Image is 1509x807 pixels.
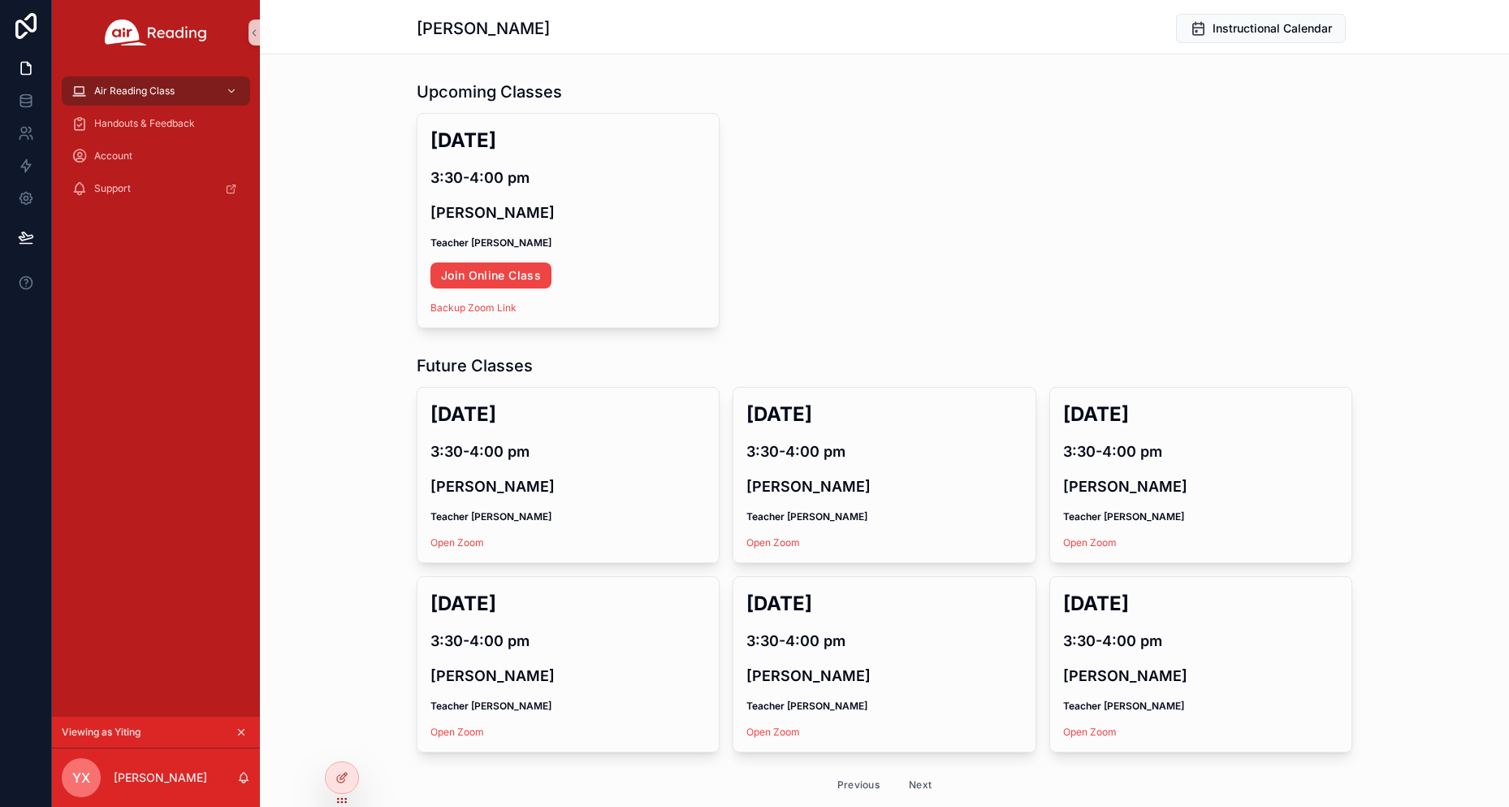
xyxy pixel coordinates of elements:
strong: Teacher [PERSON_NAME] [1063,700,1184,712]
button: Instructional Calendar [1176,14,1346,43]
strong: Teacher [PERSON_NAME] [430,700,551,712]
div: scrollable content [52,65,260,224]
h2: [DATE] [1063,401,1338,427]
h4: [PERSON_NAME] [1063,665,1338,687]
h4: 3:30-4:00 pm [1063,630,1338,652]
span: Account [94,150,132,163]
button: Previous [826,772,891,797]
a: Open Zoom [746,726,800,738]
h4: [PERSON_NAME] [746,665,1022,687]
strong: Teacher [PERSON_NAME] [746,700,867,712]
h4: 3:30-4:00 pm [746,440,1022,462]
p: [PERSON_NAME] [114,770,207,786]
h2: [DATE] [430,127,706,154]
h4: [PERSON_NAME] [430,202,706,223]
button: Next [897,772,943,797]
a: Open Zoom [1063,726,1117,738]
span: Instructional Calendar [1213,20,1332,37]
h4: [PERSON_NAME] [430,665,706,687]
strong: Teacher [PERSON_NAME] [430,510,551,523]
strong: Teacher [PERSON_NAME] [746,510,867,523]
span: Support [94,182,131,195]
h1: Future Classes [417,354,533,377]
span: YX [72,768,90,787]
a: Support [62,174,250,203]
h4: 3:30-4:00 pm [746,630,1022,652]
h4: [PERSON_NAME] [1063,475,1338,497]
h4: [PERSON_NAME] [430,475,706,497]
a: Handouts & Feedback [62,109,250,138]
a: Backup Zoom Link [430,302,517,314]
a: Account [62,141,250,171]
span: Viewing as Yiting [62,726,141,739]
h4: 3:30-4:00 pm [430,167,706,189]
span: Air Reading Class [94,85,175,98]
strong: Teacher [PERSON_NAME] [1063,510,1184,523]
h1: Upcoming Classes [417,80,562,103]
a: Air Reading Class [62,76,250,106]
h2: [DATE] [746,401,1022,427]
h4: [PERSON_NAME] [746,475,1022,497]
span: Handouts & Feedback [94,117,195,130]
h2: [DATE] [430,590,706,617]
a: Open Zoom [430,536,484,549]
strong: Teacher [PERSON_NAME] [430,236,551,249]
a: Open Zoom [746,536,800,549]
a: Open Zoom [430,726,484,738]
img: App logo [105,20,207,46]
h4: 3:30-4:00 pm [1063,440,1338,462]
h4: 3:30-4:00 pm [430,440,706,462]
h2: [DATE] [746,590,1022,617]
h1: [PERSON_NAME] [417,17,550,40]
a: Open Zoom [1063,536,1117,549]
h2: [DATE] [1063,590,1338,617]
h4: 3:30-4:00 pm [430,630,706,652]
a: Join Online Class [430,262,551,289]
h2: [DATE] [430,401,706,427]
